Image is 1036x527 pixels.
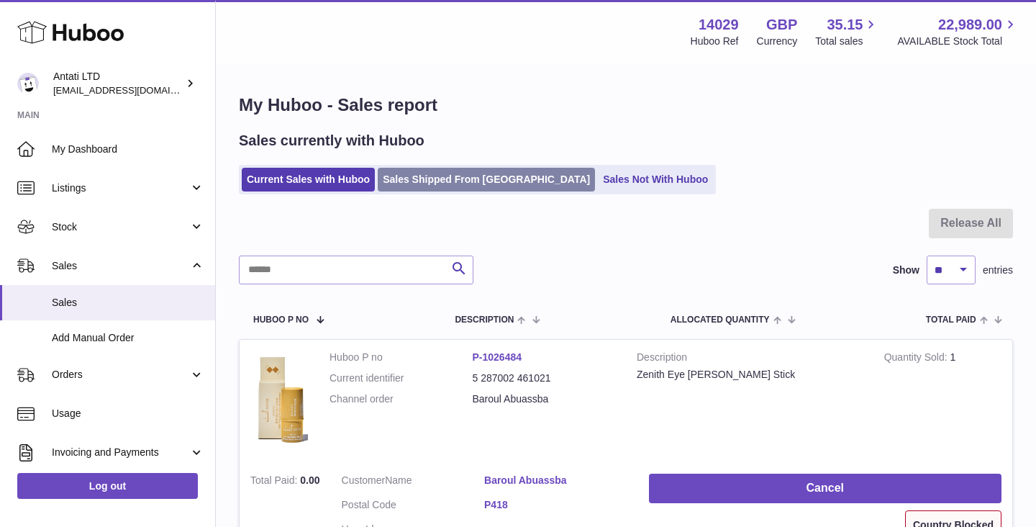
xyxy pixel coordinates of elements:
dt: Huboo P no [330,351,473,364]
button: Cancel [649,474,1001,503]
dt: Current identifier [330,371,473,385]
dt: Name [342,474,485,491]
a: Current Sales with Huboo [242,168,375,192]
span: Total sales [815,35,879,48]
strong: Quantity Sold [884,351,950,366]
span: Customer [342,474,386,486]
span: My Dashboard [52,143,204,156]
a: P418 [484,498,627,512]
strong: Description [637,351,863,368]
span: Sales [52,259,189,273]
span: Orders [52,368,189,382]
span: Invoicing and Payments [52,446,189,459]
span: ALLOCATED Quantity [671,315,770,325]
a: P-1026484 [473,351,522,363]
a: 22,989.00 AVAILABLE Stock Total [897,15,1019,48]
span: Sales [52,296,204,310]
div: Huboo Ref [691,35,739,48]
strong: 14029 [699,15,739,35]
a: Baroul Abuassba [484,474,627,487]
span: Add Manual Order [52,331,204,345]
img: 1735333045.png [250,351,308,449]
a: 35.15 Total sales [815,15,879,48]
span: entries [983,263,1013,277]
a: Log out [17,473,198,499]
span: 0.00 [300,474,319,486]
span: Huboo P no [253,315,309,325]
span: Usage [52,407,204,420]
span: Description [455,315,514,325]
span: Listings [52,181,189,195]
div: Antati LTD [53,70,183,97]
span: 22,989.00 [938,15,1002,35]
span: 35.15 [827,15,863,35]
span: Total paid [926,315,976,325]
strong: Total Paid [250,474,300,490]
h1: My Huboo - Sales report [239,94,1013,117]
div: Currency [757,35,798,48]
dd: Baroul Abuassba [473,392,616,406]
div: Zenith Eye [PERSON_NAME] Stick [637,368,863,382]
span: AVAILABLE Stock Total [897,35,1019,48]
dt: Postal Code [342,498,485,515]
label: Show [893,263,919,277]
span: Stock [52,220,189,234]
h2: Sales currently with Huboo [239,131,424,150]
img: toufic@antatiskin.com [17,73,39,94]
a: Sales Shipped From [GEOGRAPHIC_DATA] [378,168,595,192]
dd: 5 287002 461021 [473,371,616,385]
td: 1 [873,340,1012,464]
strong: GBP [766,15,797,35]
a: Sales Not With Huboo [598,168,713,192]
dt: Channel order [330,392,473,406]
span: [EMAIL_ADDRESS][DOMAIN_NAME] [53,84,212,96]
